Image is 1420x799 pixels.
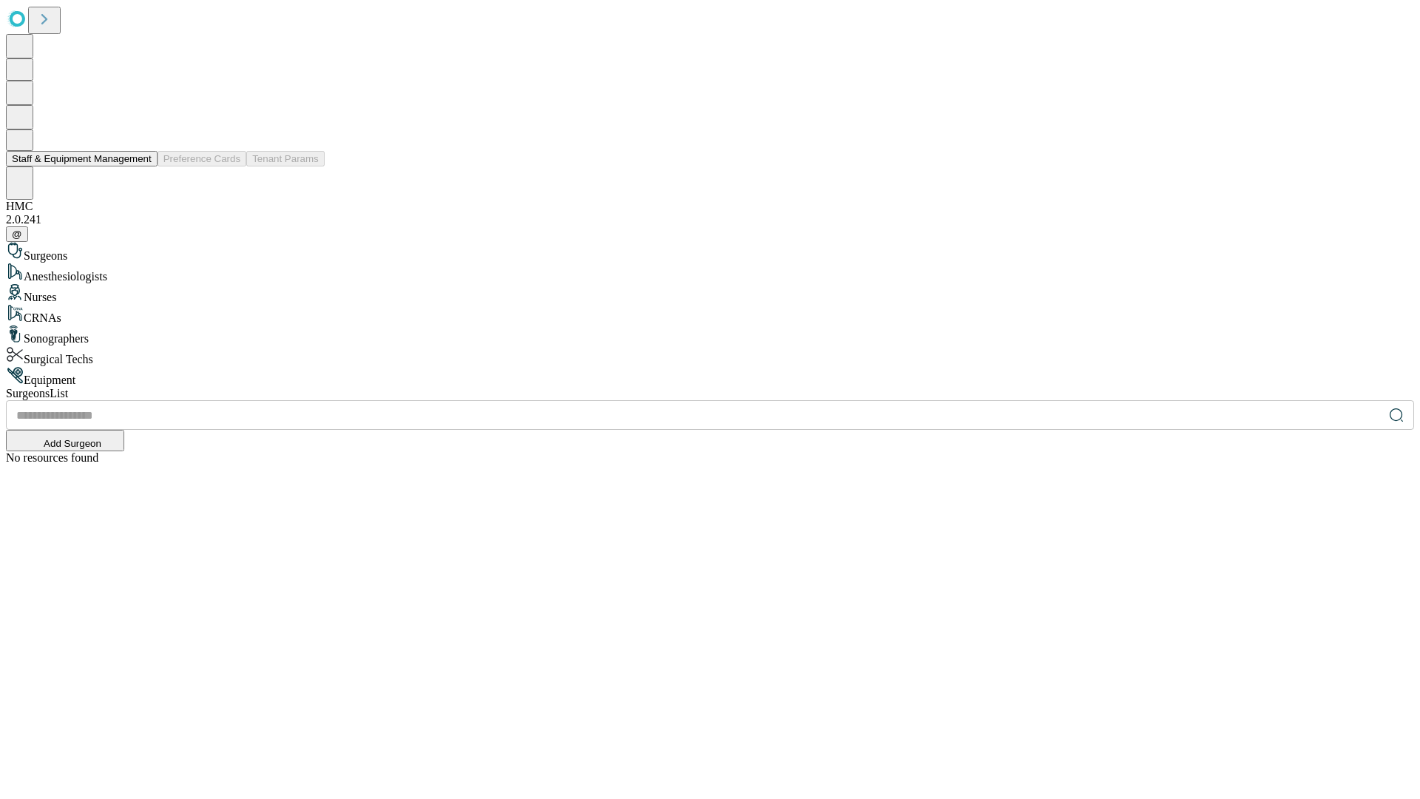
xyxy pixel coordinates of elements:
[44,438,101,449] span: Add Surgeon
[6,283,1414,304] div: Nurses
[6,200,1414,213] div: HMC
[246,151,325,166] button: Tenant Params
[6,263,1414,283] div: Anesthesiologists
[6,430,124,451] button: Add Surgeon
[6,213,1414,226] div: 2.0.241
[6,345,1414,366] div: Surgical Techs
[6,387,1414,400] div: Surgeons List
[6,366,1414,387] div: Equipment
[6,226,28,242] button: @
[6,451,1414,465] div: No resources found
[6,325,1414,345] div: Sonographers
[12,229,22,240] span: @
[6,242,1414,263] div: Surgeons
[6,304,1414,325] div: CRNAs
[158,151,246,166] button: Preference Cards
[6,151,158,166] button: Staff & Equipment Management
